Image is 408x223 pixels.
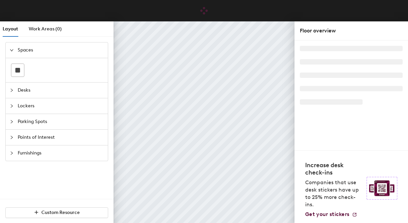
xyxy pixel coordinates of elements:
[10,88,14,92] span: collapsed
[10,120,14,124] span: collapsed
[305,161,363,176] h4: Increase desk check-ins
[18,83,104,98] span: Desks
[10,48,14,52] span: expanded
[10,135,14,139] span: collapsed
[18,114,104,129] span: Parking Spots
[18,130,104,145] span: Points of Interest
[5,207,108,218] button: Custom Resource
[18,98,104,114] span: Lockers
[367,177,397,200] img: Sticker logo
[10,104,14,108] span: collapsed
[305,211,349,217] span: Get your stickers
[300,27,403,35] div: Floor overview
[305,179,363,208] p: Companies that use desk stickers have up to 25% more check-ins.
[3,26,18,32] span: Layout
[41,210,80,215] span: Custom Resource
[18,42,104,58] span: Spaces
[18,145,104,161] span: Furnishings
[10,151,14,155] span: collapsed
[29,26,62,32] span: Work Areas (0)
[305,211,357,218] a: Get your stickers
